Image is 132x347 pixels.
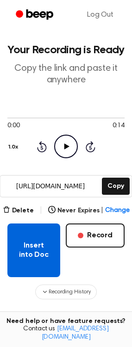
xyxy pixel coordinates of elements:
[101,206,103,216] span: |
[7,121,19,131] span: 0:00
[7,139,21,155] button: 1.0x
[6,325,126,341] span: Contact us
[7,223,60,277] button: Insert into Doc
[9,6,62,24] a: Beep
[105,206,129,216] span: Change
[7,63,125,86] p: Copy the link and paste it anywhere
[49,288,90,296] span: Recording History
[113,121,125,131] span: 0:14
[78,4,123,26] a: Log Out
[3,206,34,216] button: Delete
[39,205,43,216] span: |
[102,178,129,195] button: Copy
[66,223,125,248] button: Record
[42,326,109,341] a: [EMAIL_ADDRESS][DOMAIN_NAME]
[48,206,130,216] button: Never Expires|Change
[7,44,125,56] h1: Your Recording is Ready
[35,285,96,299] button: Recording History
